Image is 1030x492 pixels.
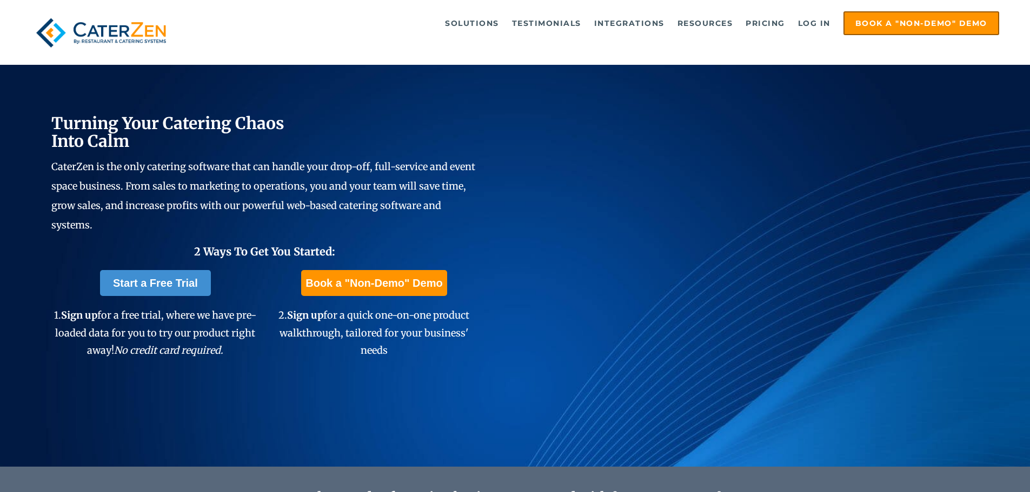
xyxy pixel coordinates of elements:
a: Solutions [440,12,504,34]
a: Log in [793,12,836,34]
a: Integrations [589,12,670,34]
span: CaterZen is the only catering software that can handle your drop-off, full-service and event spac... [51,160,475,231]
a: Pricing [740,12,790,34]
a: Testimonials [507,12,587,34]
a: Start a Free Trial [100,270,211,296]
iframe: Help widget launcher [934,450,1018,480]
span: 2 Ways To Get You Started: [194,245,335,258]
span: 1. for a free trial, where we have pre-loaded data for you to try our product right away! [54,309,256,356]
span: 2. for a quick one-on-one product walkthrough, tailored for your business' needs [278,309,469,356]
img: caterzen [31,11,171,54]
a: Resources [672,12,739,34]
a: Book a "Non-Demo" Demo [301,270,447,296]
span: Turning Your Catering Chaos Into Calm [51,113,284,151]
a: Book a "Non-Demo" Demo [843,11,999,35]
div: Navigation Menu [196,11,999,35]
em: No credit card required. [114,344,223,356]
span: Sign up [287,309,323,321]
span: Sign up [61,309,97,321]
